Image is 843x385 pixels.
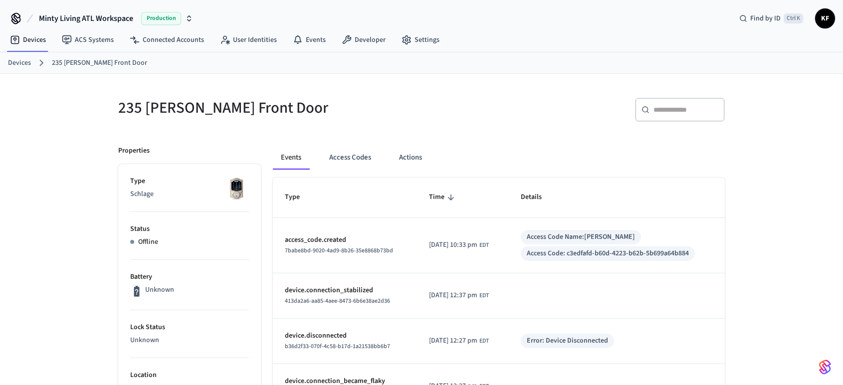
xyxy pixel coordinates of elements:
[321,146,379,170] button: Access Codes
[429,290,477,301] span: [DATE] 12:37 pm
[8,58,31,68] a: Devices
[2,31,54,49] a: Devices
[130,335,249,346] p: Unknown
[138,237,158,247] p: Offline
[750,13,781,23] span: Find by ID
[285,246,393,255] span: 7babe8bd-9020-4ad9-8b26-35e8868b73bd
[285,285,405,296] p: device.connection_stabilized
[52,58,147,68] a: 235 [PERSON_NAME] Front Door
[145,285,174,295] p: Unknown
[815,8,835,28] button: KF
[273,146,309,170] button: Events
[285,297,390,305] span: 413da2a6-aa85-4aee-8473-6b6e38ae2d36
[285,190,313,205] span: Type
[130,370,249,381] p: Location
[212,31,285,49] a: User Identities
[273,146,725,170] div: ant example
[527,336,608,346] div: Error: Device Disconnected
[527,232,635,242] div: Access Code Name: [PERSON_NAME]
[130,189,249,199] p: Schlage
[285,235,405,245] p: access_code.created
[731,9,811,27] div: Find by IDCtrl K
[429,336,477,346] span: [DATE] 12:27 pm
[130,224,249,234] p: Status
[429,240,477,250] span: [DATE] 10:33 pm
[122,31,212,49] a: Connected Accounts
[334,31,394,49] a: Developer
[118,98,416,118] h5: 235 [PERSON_NAME] Front Door
[394,31,447,49] a: Settings
[118,146,150,156] p: Properties
[429,240,489,250] div: America/New_York
[130,272,249,282] p: Battery
[521,190,555,205] span: Details
[429,336,489,346] div: America/New_York
[784,13,803,23] span: Ctrl K
[391,146,430,170] button: Actions
[224,176,249,201] img: Schlage Sense Smart Deadbolt with Camelot Trim, Front
[54,31,122,49] a: ACS Systems
[285,342,390,351] span: b36d2f33-070f-4c58-b17d-1a21538bb6b7
[285,331,405,341] p: device.disconnected
[527,248,689,259] div: Access Code: c3edfafd-b60d-4223-b62b-5b699a64b884
[141,12,181,25] span: Production
[479,241,489,250] span: EDT
[816,9,834,27] span: KF
[39,12,133,24] span: Minty Living ATL Workspace
[429,290,489,301] div: America/New_York
[130,176,249,187] p: Type
[429,190,457,205] span: Time
[285,31,334,49] a: Events
[479,337,489,346] span: EDT
[819,359,831,375] img: SeamLogoGradient.69752ec5.svg
[479,291,489,300] span: EDT
[130,322,249,333] p: Lock Status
